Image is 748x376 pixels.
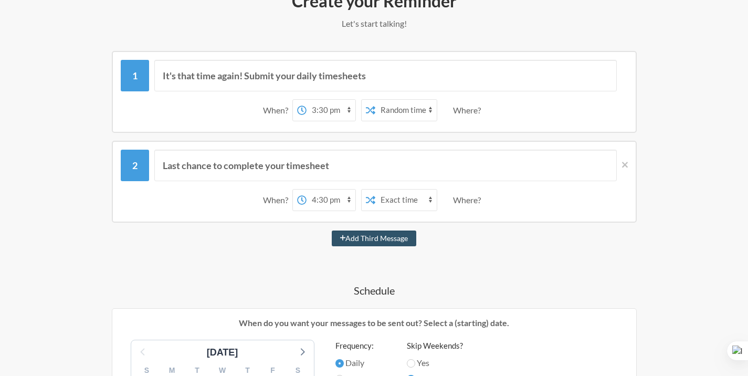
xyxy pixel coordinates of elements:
[407,357,463,369] label: Yes
[407,340,463,352] label: Skip Weekends?
[335,359,344,368] input: Daily
[154,60,617,91] input: Message
[120,317,628,329] p: When do you want your messages to be sent out? Select a (starting) date.
[335,357,386,369] label: Daily
[154,150,617,181] input: Message
[335,340,386,352] label: Frequency:
[70,283,679,298] h4: Schedule
[263,99,292,121] div: When?
[332,231,417,246] button: Add Third Message
[453,189,485,211] div: Where?
[263,189,292,211] div: When?
[453,99,485,121] div: Where?
[70,17,679,30] p: Let's start talking!
[203,346,243,360] div: [DATE]
[407,359,415,368] input: Yes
